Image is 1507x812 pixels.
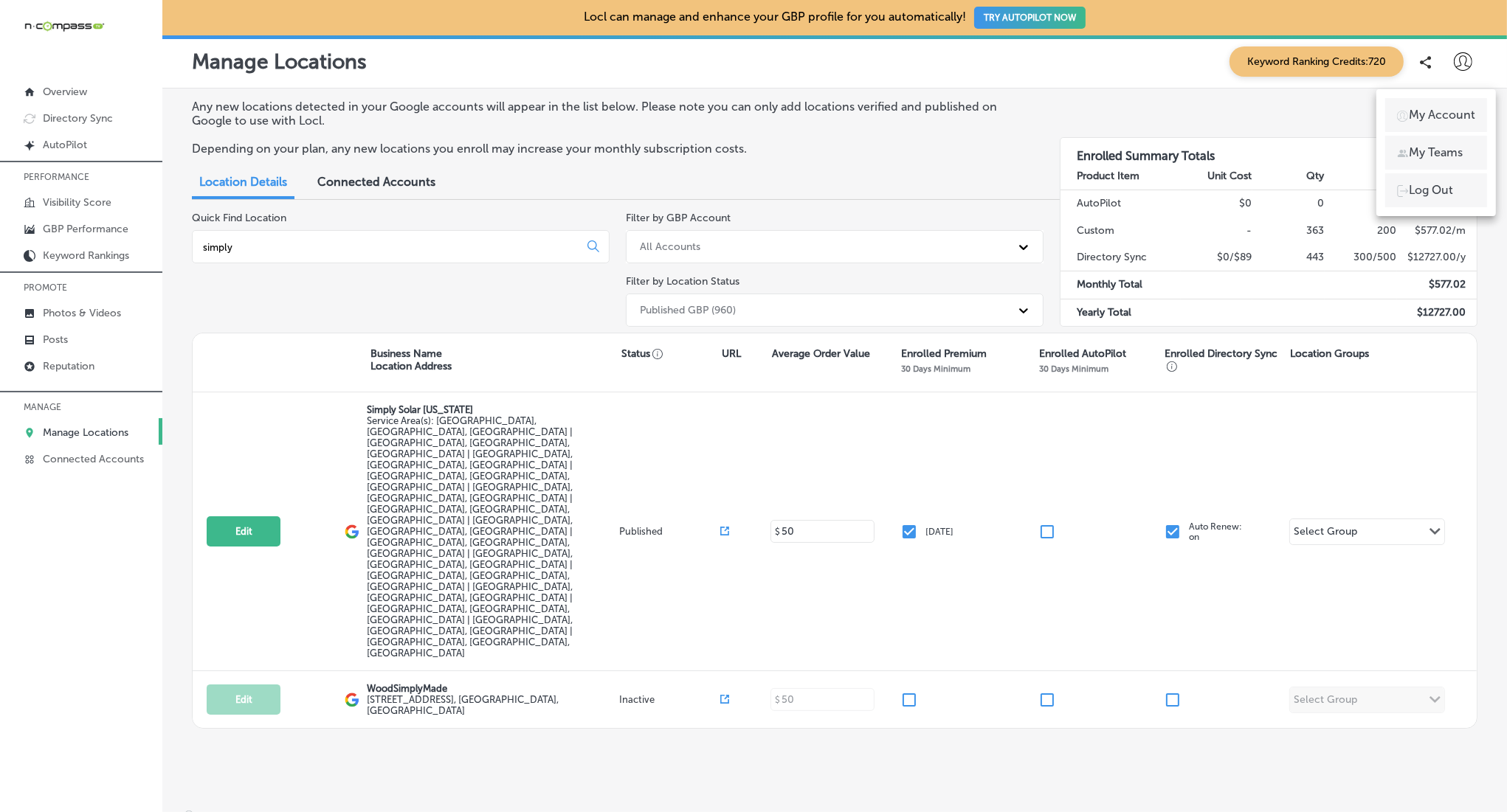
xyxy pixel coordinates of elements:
p: Photos & Videos [43,307,121,319]
p: Log Out [1409,181,1453,199]
a: My Teams [1385,136,1487,170]
p: AutoPilot [43,139,87,151]
p: Directory Sync [43,112,113,125]
img: 660ab0bf-5cc7-4cb8-ba1c-48b5ae0f18e60NCTV_CLogo_TV_Black_-500x88.png [24,19,105,33]
p: Keyword Rankings [43,249,129,262]
p: Connected Accounts [43,453,144,465]
a: Log Out [1385,173,1487,207]
p: My Account [1409,106,1475,124]
p: GBP Performance [43,223,128,235]
p: Visibility Score [43,196,111,209]
p: Manage Locations [43,426,128,439]
p: Posts [43,333,68,346]
button: TRY AUTOPILOT NOW [974,7,1086,29]
p: Overview [43,86,87,98]
p: My Teams [1409,144,1463,162]
a: My Account [1385,98,1487,132]
p: Reputation [43,360,94,372]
